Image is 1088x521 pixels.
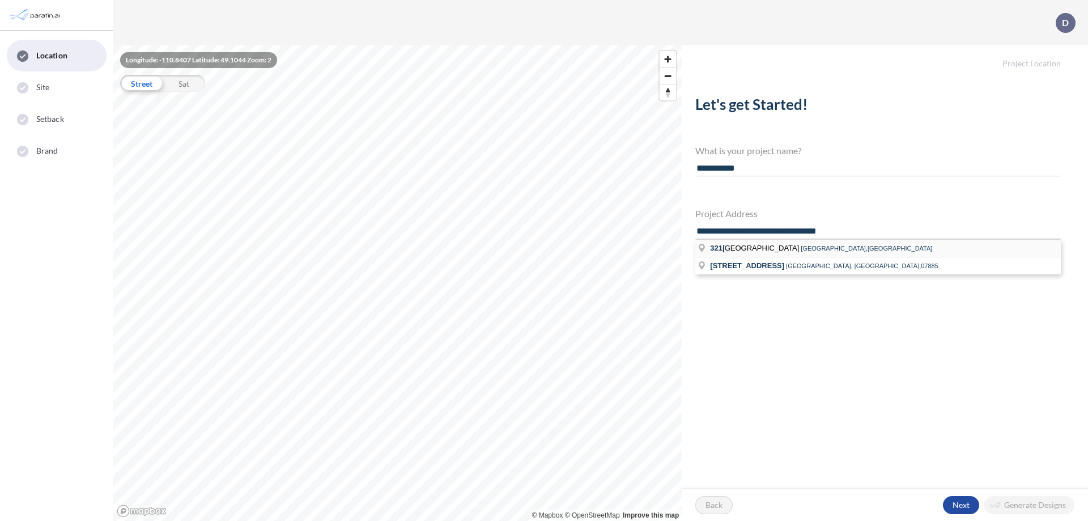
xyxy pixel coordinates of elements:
span: Setback [36,113,64,125]
span: [GEOGRAPHIC_DATA], [GEOGRAPHIC_DATA],07885 [786,262,938,269]
button: Next [943,496,979,514]
span: 321 [710,244,722,252]
p: D [1062,18,1069,28]
div: Sat [163,75,205,92]
button: Zoom in [660,51,676,67]
h2: Let's get Started! [695,96,1061,118]
button: Zoom out [660,67,676,84]
a: Mapbox [532,511,563,519]
canvas: Map [113,45,682,521]
span: Zoom out [660,68,676,84]
span: [STREET_ADDRESS] [710,261,784,270]
div: Street [120,75,163,92]
h4: What is your project name? [695,145,1061,156]
a: OpenStreetMap [565,511,620,519]
button: Reset bearing to north [660,84,676,100]
span: Site [36,82,49,93]
span: [GEOGRAPHIC_DATA] [710,244,801,252]
span: [GEOGRAPHIC_DATA],[GEOGRAPHIC_DATA] [801,245,932,252]
span: Brand [36,145,58,156]
a: Improve this map [623,511,679,519]
img: Parafin [8,5,63,26]
span: Location [36,50,67,61]
h5: Project Location [682,45,1088,69]
a: Mapbox homepage [117,505,167,518]
div: Longitude: -110.8407 Latitude: 49.1044 Zoom: 2 [120,52,277,68]
h4: Project Address [695,208,1061,219]
p: Next [953,499,970,511]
